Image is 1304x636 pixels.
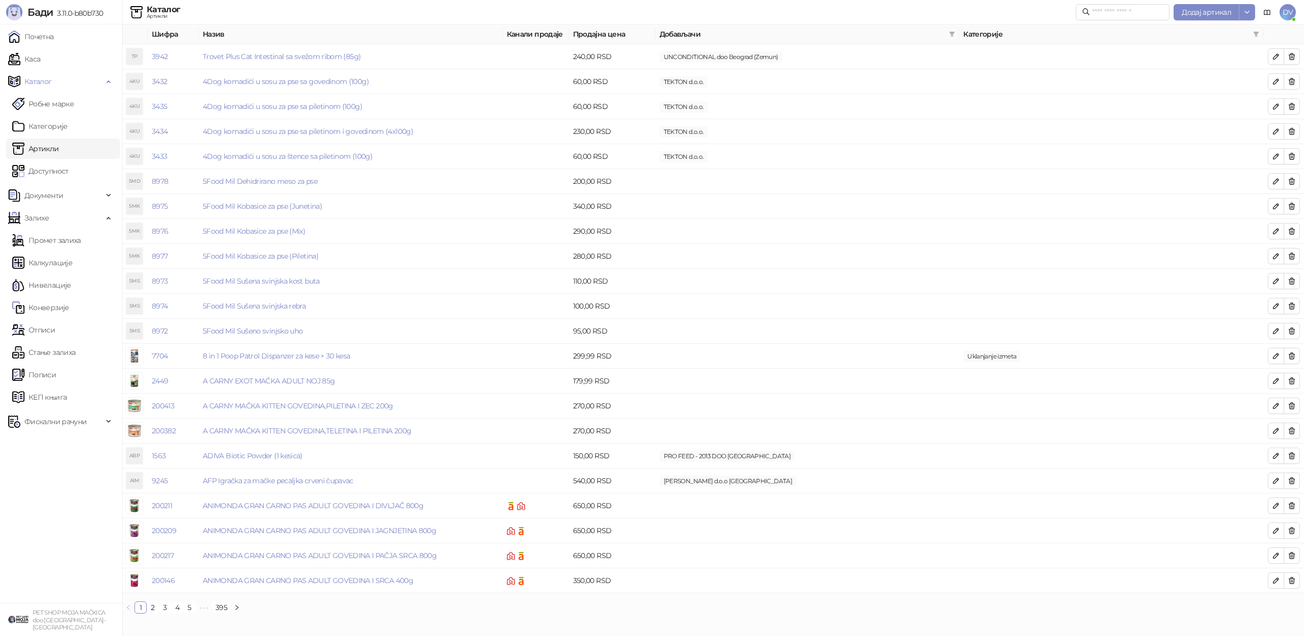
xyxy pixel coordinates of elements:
[53,9,103,18] span: 3.11.0-b80b730
[147,6,180,14] div: Каталог
[199,244,503,269] td: 5Food Mil Kobasice za pse (Piletina)
[507,502,515,510] img: Ananas
[199,169,503,194] td: 5Food Mil Dehidrirano meso za pse
[569,94,656,119] td: 60,00 RSD
[24,71,52,92] span: Каталог
[660,51,782,63] span: UNCONDITIONAL doo Beograd (Zemun)
[569,468,656,493] td: 540,00 RSD
[569,194,656,219] td: 340,00 RSD
[152,127,168,136] a: 3434
[122,601,134,614] button: left
[203,501,423,510] a: ANIMONDA GRAN CARNO PAS ADULT GOVEDINA I DIVLJAČ 800g
[199,144,503,169] td: 4Dog komadići u sosu za štence sa piletinom (100g)
[126,73,143,90] div: 4KU
[660,476,796,487] span: [PERSON_NAME] d.o.o [GEOGRAPHIC_DATA]
[126,98,143,115] div: 4KU
[199,69,503,94] td: 4Dog komadići u sosu za pse sa govedinom (100g)
[949,31,955,37] span: filter
[507,527,515,535] img: Shoppster
[152,52,168,61] a: 3942
[12,230,81,251] a: Промет залиха
[199,444,503,468] td: ADIVA Biotic Powder (1 kesica)
[6,4,22,20] img: Logo
[122,601,134,614] li: Претходна страна
[152,252,168,261] a: 8977
[660,29,945,40] span: Добављачи
[660,451,795,462] span: PRO FEED - 2013 DOO [GEOGRAPHIC_DATA]
[12,297,69,318] a: Конверзије
[134,601,147,614] li: 1
[203,152,372,161] a: 4Dog komadići u sosu za štence sa piletinom (100g)
[203,127,413,136] a: 4Dog komadići u sosu za pse sa piletinom i govedinom (4x100g)
[203,476,354,485] a: AFP Igračka za mačke pecaljka crveni čupavac
[569,419,656,444] td: 270,00 RSD
[12,253,72,273] a: Калкулације
[503,24,569,44] th: Канали продаје
[152,526,176,535] a: 200209
[231,601,243,614] li: Следећа страна
[126,323,143,339] div: 5MS
[203,252,318,261] a: 5Food Mil Kobasice za pse (Piletina)
[152,102,167,111] a: 3435
[203,177,317,186] a: 5Food Mil Dehidrirano meso za pse
[135,602,146,613] a: 1
[1174,4,1239,20] button: Додај артикал
[203,77,369,86] a: 4Dog komadići u sosu za pse sa govedinom (100g)
[569,518,656,543] td: 650,00 RSD
[130,6,143,18] img: Artikli
[12,94,74,114] a: Робне марке
[159,602,171,613] a: 3
[24,185,63,206] span: Документи
[24,411,87,432] span: Фискални рачуни
[8,26,54,47] a: Почетна
[184,602,195,613] a: 5
[569,44,656,69] td: 240,00 RSD
[152,326,168,336] a: 8972
[126,298,143,314] div: 5MS
[569,444,656,468] td: 150,00 RSD
[1259,4,1275,20] a: Документација
[152,551,174,560] a: 200217
[125,604,131,611] span: left
[12,387,67,407] a: КЕП књига
[152,301,168,311] a: 8974
[517,552,525,560] img: Ananas
[147,601,159,614] li: 2
[126,123,143,140] div: 4KU
[203,401,393,410] a: A CARNY MAČKA KITTEN GOVEDINA,PILETINA I ZEC 200g
[126,248,143,264] div: 5MK
[8,49,40,69] a: Каса
[147,602,158,613] a: 2
[152,202,168,211] a: 8975
[203,351,350,361] a: 8 in 1 Poop Patrol Dispanzer za kese + 30 kesa
[507,552,515,560] img: Shoppster
[203,52,361,61] a: Trovet Plus Cat Intestinal sa svežom ribom (85g)
[152,227,168,236] a: 8976
[199,394,503,419] td: A CARNY MAČKA KITTEN GOVEDINA,PILETINA I ZEC 200g
[12,342,75,363] a: Стање залиха
[203,276,320,286] a: 5Food Mil Sušena svinjska kost buta
[203,202,322,211] a: 5Food Mil Kobasice za pse (Junetina)
[147,14,180,19] div: Артикли
[1253,31,1259,37] span: filter
[231,601,243,614] button: right
[199,543,503,568] td: ANIMONDA GRAN CARNO PAS ADULT GOVEDINA I PAČJA SRCA 800g
[199,119,503,144] td: 4Dog komadići u sosu za pse sa piletinom i govedinom (4x100g)
[569,244,656,269] td: 280,00 RSD
[203,451,303,460] a: ADIVA Biotic Powder (1 kesica)
[28,6,53,18] span: Бади
[203,376,335,385] a: A CARNY EXOT MAČKA ADULT NOJ 85g
[183,601,196,614] li: 5
[569,144,656,169] td: 60,00 RSD
[199,369,503,394] td: A CARNY EXOT MAČKA ADULT NOJ 85g
[1251,26,1261,42] span: filter
[152,351,168,361] a: 7704
[152,177,168,186] a: 8978
[152,276,168,286] a: 8973
[517,527,525,535] img: Ananas
[199,44,503,69] td: Trovet Plus Cat Intestinal sa svežom ribom (85g)
[196,601,212,614] li: Следећих 5 Страна
[569,219,656,244] td: 290,00 RSD
[12,365,56,385] a: Пописи
[199,94,503,119] td: 4Dog komadići u sosu za pse sa piletinom (100g)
